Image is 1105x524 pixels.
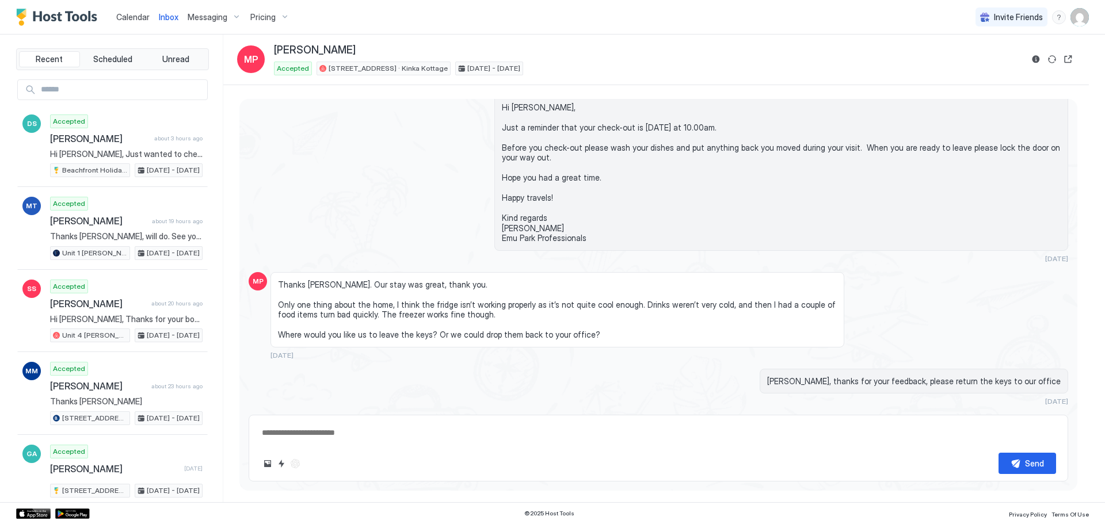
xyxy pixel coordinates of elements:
span: Hi [PERSON_NAME], Just wanted to check in and make sure you have everything you need? Hope you're... [50,149,203,159]
button: Scheduled [82,51,143,67]
span: [DATE] - [DATE] [147,413,200,423]
span: Beachfront Holiday Cottage [62,165,127,175]
a: Host Tools Logo [16,9,102,26]
span: Terms Of Use [1051,511,1089,518]
span: [STREET_ADDRESS][PERSON_NAME] [62,485,127,496]
span: SS [27,284,36,294]
span: [STREET_ADDRESS] · Kinka Kottage [329,63,448,74]
span: [DATE] [184,465,203,472]
button: Reservation information [1029,52,1043,66]
span: DS [27,118,37,129]
span: Privacy Policy [1009,511,1047,518]
span: Calendar [116,12,150,22]
span: Messaging [188,12,227,22]
button: Quick reply [275,457,288,471]
span: MM [25,366,38,376]
span: Unit 4 [PERSON_NAME] [62,330,127,341]
span: [PERSON_NAME], thanks for your feedback, please return the keys to our office [767,376,1061,387]
div: User profile [1070,8,1089,26]
span: Accepted [53,116,85,127]
span: Invite Friends [994,12,1043,22]
a: App Store [16,508,51,519]
span: [STREET_ADDRESS][PERSON_NAME] [62,413,127,423]
input: Input Field [36,80,207,100]
span: about 3 hours ago [154,135,203,142]
span: [PERSON_NAME] [274,44,356,57]
span: GA [26,449,37,459]
span: [DATE] - [DATE] [147,330,200,341]
span: Unread [162,54,189,64]
span: MT [26,201,37,211]
span: Recent [36,54,63,64]
span: Accepted [53,364,85,374]
span: Hi [PERSON_NAME], Just a reminder that your check-out is [DATE] at 10.00am. Before you check-out ... [502,102,1061,243]
span: [DATE] - [DATE] [467,63,520,74]
span: [PERSON_NAME] [50,463,180,475]
div: menu [1052,10,1066,24]
button: Open reservation [1061,52,1075,66]
span: MP [244,52,258,66]
span: about 20 hours ago [151,300,203,307]
span: Accepted [53,281,85,292]
button: Upload image [261,457,275,471]
span: Accepted [53,198,85,209]
button: Sync reservation [1045,52,1059,66]
span: Thanks [PERSON_NAME], will do. See you in a couple of months! [50,231,203,242]
span: [PERSON_NAME] [50,133,150,144]
span: [PERSON_NAME] [50,215,147,227]
span: [PERSON_NAME] [50,380,147,392]
div: Send [1025,457,1044,469]
a: Google Play Store [55,508,90,519]
span: © 2025 Host Tools [524,510,574,517]
span: [DATE] - [DATE] [147,165,200,175]
div: tab-group [16,48,209,70]
span: [PERSON_NAME] [50,298,147,309]
span: Accepted [53,446,85,457]
span: Pricing [250,12,276,22]
span: [DATE] [1045,397,1068,406]
span: Hi [PERSON_NAME], Thanks for your booking. Please come to [GEOGRAPHIC_DATA], [STREET_ADDRESS][PER... [50,314,203,324]
span: MP [253,276,264,286]
span: Accepted [277,63,309,74]
span: Thanks [PERSON_NAME] [50,396,203,407]
a: Calendar [116,11,150,23]
span: [DATE] - [DATE] [147,248,200,258]
span: [DATE] - [DATE] [147,485,200,496]
button: Recent [19,51,80,67]
a: Inbox [159,11,178,23]
a: Terms Of Use [1051,507,1089,519]
span: [DATE] [270,351,294,359]
span: Inbox [159,12,178,22]
span: Thanks [PERSON_NAME]. Our stay was great, thank you. Only one thing about the home, I think the f... [278,280,837,340]
button: Unread [145,51,206,67]
span: about 19 hours ago [152,217,203,225]
span: [DATE] [1045,254,1068,263]
span: about 23 hours ago [151,383,203,390]
span: Scheduled [93,54,132,64]
span: Unit 1 [PERSON_NAME] [62,248,127,258]
a: Privacy Policy [1009,507,1047,519]
button: Send [999,453,1056,474]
